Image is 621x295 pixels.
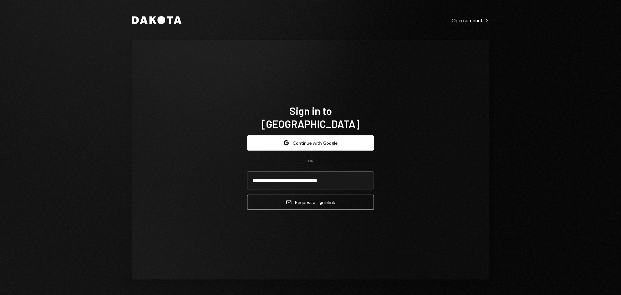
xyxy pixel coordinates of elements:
button: Request a signinlink [247,195,374,210]
div: OR [308,158,313,164]
h1: Sign in to [GEOGRAPHIC_DATA] [247,104,374,130]
div: Open account [452,17,489,24]
a: Open account [452,17,489,24]
button: Continue with Google [247,135,374,151]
